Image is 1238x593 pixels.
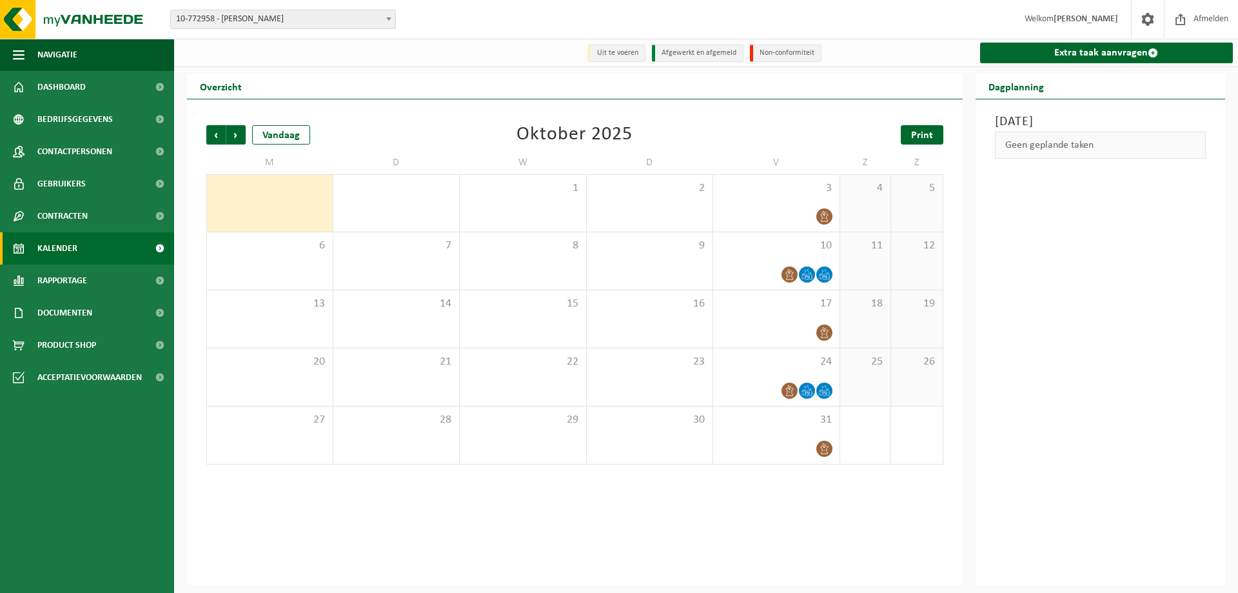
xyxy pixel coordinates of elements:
span: 12 [898,239,936,253]
span: Kalender [37,232,77,265]
li: Non-conformiteit [750,45,821,62]
span: 30 [593,413,707,427]
span: 10-772958 - VAN MARCKE EDC AALBEKE - AALBEKE [170,10,396,29]
li: Uit te voeren [587,45,645,62]
span: 18 [847,297,885,311]
span: Volgende [226,125,246,145]
span: Dashboard [37,71,86,103]
h3: [DATE] [995,112,1206,132]
span: 7 [340,239,453,253]
span: 23 [593,355,707,369]
li: Afgewerkt en afgemeld [652,45,743,62]
span: 22 [466,355,580,369]
span: 20 [213,355,326,369]
span: Contactpersonen [37,136,112,168]
span: Vorige [206,125,226,145]
span: Gebruikers [37,168,86,200]
td: W [460,151,587,174]
span: Acceptatievoorwaarden [37,361,142,394]
span: 14 [340,297,453,311]
span: Navigatie [37,39,77,71]
span: 29 [466,413,580,427]
td: M [206,151,333,174]
span: Print [911,130,933,141]
span: 4 [847,181,885,196]
span: 11 [847,239,885,253]
span: 25 [847,355,885,369]
td: V [713,151,840,174]
span: 5 [898,181,936,196]
span: Product Shop [37,329,96,361]
span: 15 [466,297,580,311]
span: 2 [593,181,707,196]
span: 17 [720,297,833,311]
span: Documenten [37,297,92,329]
td: Z [891,151,943,174]
span: 10-772958 - VAN MARCKE EDC AALBEKE - AALBEKE [171,10,395,28]
div: Geen geplande taken [995,132,1206,159]
span: 8 [466,239,580,253]
td: Z [840,151,892,174]
span: 26 [898,355,936,369]
span: 1 [466,181,580,196]
span: 13 [213,297,326,311]
span: 21 [340,355,453,369]
a: Extra taak aanvragen [980,43,1233,63]
div: Vandaag [252,125,310,145]
span: 3 [720,181,833,196]
span: Bedrijfsgegevens [37,103,113,136]
span: 16 [593,297,707,311]
span: 24 [720,355,833,369]
span: 9 [593,239,707,253]
h2: Overzicht [187,74,255,99]
div: Oktober 2025 [516,125,633,145]
td: D [333,151,460,174]
span: Contracten [37,200,88,232]
span: 6 [213,239,326,253]
strong: [PERSON_NAME] [1054,14,1118,24]
span: 27 [213,413,326,427]
span: 19 [898,297,936,311]
h2: Dagplanning [976,74,1057,99]
span: 31 [720,413,833,427]
span: 10 [720,239,833,253]
td: D [587,151,714,174]
a: Print [901,125,943,145]
span: Rapportage [37,265,87,297]
span: 28 [340,413,453,427]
